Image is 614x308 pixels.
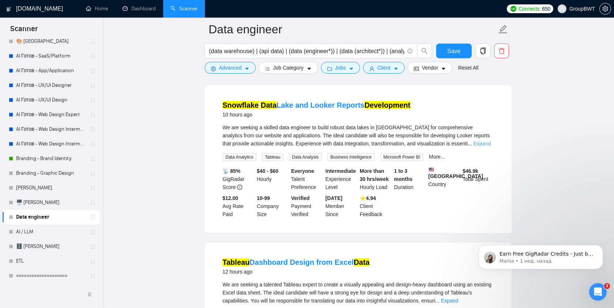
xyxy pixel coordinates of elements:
[273,64,303,72] span: Job Category
[90,229,96,235] span: holder
[11,46,135,70] div: message notification from Mariia, 1 нед. назад. Earn Free GigRadar Credits - Just by Sharing Your...
[87,291,94,298] span: double-left
[441,66,446,71] span: caret-down
[381,153,423,161] span: Microsoft Power BI
[335,64,346,72] span: Jobs
[257,195,270,201] b: 10-99
[461,167,495,191] div: Total Spent
[599,6,611,12] a: setting
[408,49,412,53] span: info-circle
[16,166,86,181] a: Branding - Graphic Design
[90,112,96,118] span: holder
[222,281,494,305] div: We are seeking a talented Tableau expert to create a visually appealing and design-heavy dashboar...
[222,110,411,119] div: 10 hours ago
[90,170,96,176] span: holder
[90,141,96,147] span: holder
[498,25,508,34] span: edit
[290,167,324,191] div: Talent Preference
[360,195,376,201] b: ⭐️ 4.94
[90,156,96,162] span: holder
[262,153,283,161] span: Tableau
[16,254,86,268] a: ETL
[261,101,276,109] mark: Data
[559,6,565,11] span: user
[222,101,411,109] a: Snowflake DataLake and Looker ReportsDevelopment
[222,123,494,148] div: We are seeking a skilled data engineer to build robust data lakes in Snowflake for comprehensive ...
[428,167,483,179] b: [GEOGRAPHIC_DATA]
[237,185,242,190] span: info-circle
[321,62,360,74] button: folderJobscaret-down
[222,258,250,266] mark: Tableau
[32,52,126,59] p: Earn Free GigRadar Credits - Just by Sharing Your Story! 💬 Want more credits for sending proposal...
[291,195,310,201] b: Verified
[495,48,509,54] span: delete
[289,153,322,161] span: Data Analysis
[422,64,438,72] span: Vendor
[510,6,516,12] img: upwork-logo.png
[418,48,431,54] span: search
[90,53,96,59] span: holder
[16,137,86,151] a: AI Готов - Web Design Intermediate минус Development
[90,273,96,279] span: holder
[468,141,472,146] span: ...
[259,62,318,74] button: barsJob Categorycaret-down
[90,258,96,264] span: holder
[349,66,354,71] span: caret-down
[358,167,393,191] div: Hourly Load
[324,194,358,218] div: Member Since
[16,195,86,210] a: 🖥️ [PERSON_NAME]
[463,168,478,174] b: $ 46.9k
[427,167,461,191] div: Country
[327,66,332,71] span: folder
[16,107,86,122] a: AI Готов - Web Design Expert
[255,167,290,191] div: Hourly
[32,59,126,66] p: Message from Mariia, sent 1 нед. назад
[209,20,497,38] input: Scanner name...
[205,62,256,74] button: settingAdvancedcaret-down
[211,66,216,71] span: setting
[494,44,509,58] button: delete
[364,101,411,109] mark: Development
[358,194,393,218] div: Client Feedback
[209,47,404,56] input: Search Freelance Jobs...
[4,23,44,39] span: Scanner
[16,63,86,78] a: AI Готов - App/Application
[16,93,86,107] a: AI Готов - UX/UI Design
[473,141,491,146] a: Expand
[476,48,490,54] span: copy
[16,122,86,137] a: AI Готов - Web Design Intermediate минус Developer
[222,258,370,266] a: TableauDashboard Design from ExcelData
[290,194,324,218] div: Payment Verified
[90,185,96,191] span: holder
[16,49,86,63] a: AI Готов - SaaS/Platform
[90,244,96,249] span: holder
[429,167,434,172] img: 🇺🇸
[393,66,398,71] span: caret-down
[90,68,96,74] span: holder
[219,64,242,72] span: Advanced
[90,82,96,88] span: holder
[222,168,240,174] b: 📡 85%
[16,224,86,239] a: AI / LLM
[363,62,405,74] button: userClientcaret-down
[476,44,490,58] button: copy
[327,153,375,161] span: Business Intelligence
[518,5,540,13] span: Connects:
[244,66,250,71] span: caret-down
[90,214,96,220] span: holder
[222,267,370,276] div: 12 hours ago
[435,298,439,304] span: ...
[429,154,445,160] a: More...
[394,168,413,182] b: 1 to 3 months
[16,268,86,283] a: ====================
[257,168,278,174] b: $40 - $60
[90,97,96,103] span: holder
[16,53,28,64] img: Profile image for Mariia
[90,126,96,132] span: holder
[16,78,86,93] a: AI Готов - UX/UI Designer
[307,66,312,71] span: caret-down
[354,258,370,266] mark: Data
[16,151,86,166] a: Branding - Brand Identity
[458,64,478,72] a: Reset All
[16,34,86,49] a: 🎨 [GEOGRAPHIC_DATA]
